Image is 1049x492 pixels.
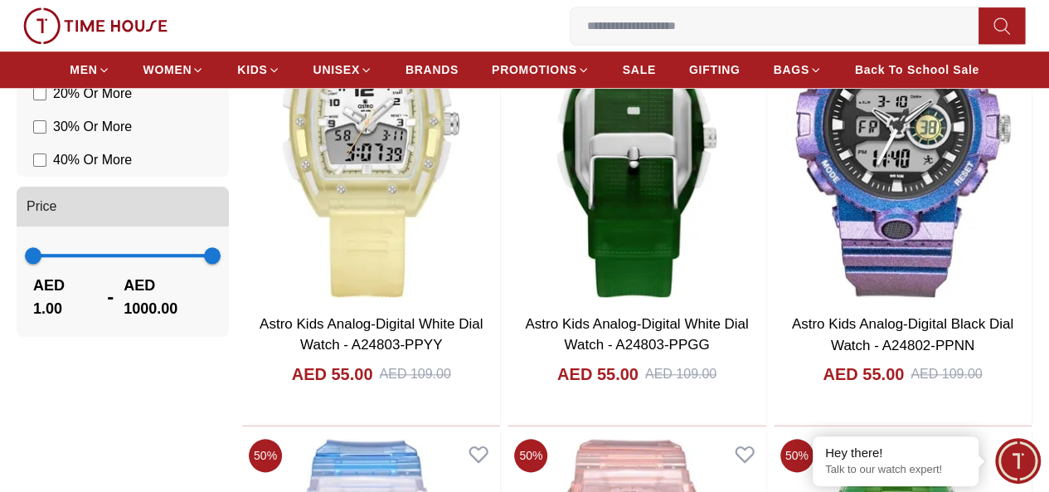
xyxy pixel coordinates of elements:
[855,61,979,78] span: Back To School Sale
[825,463,966,477] p: Talk to our watch expert!
[689,55,741,85] a: GIFTING
[70,61,97,78] span: MEN
[492,61,577,78] span: PROMOTIONS
[292,363,373,386] h4: AED 55.00
[53,84,132,104] span: 20 % Or More
[645,364,716,384] div: AED 109.00
[623,55,656,85] a: SALE
[53,117,132,137] span: 30 % Or More
[33,120,46,134] input: 30% Or More
[237,55,279,85] a: KIDS
[17,187,229,227] button: Price
[143,55,205,85] a: WOMEN
[525,316,748,353] a: Astro Kids Analog-Digital White Dial Watch - A24803-PPGG
[23,7,168,44] img: ...
[237,61,267,78] span: KIDS
[995,438,1041,484] div: Chat Widget
[33,87,46,100] input: 20% Or More
[33,153,46,167] input: 40% Or More
[825,445,966,461] div: Hey there!
[124,274,212,320] span: AED 1000.00
[97,284,124,310] span: -
[143,61,192,78] span: WOMEN
[792,316,1013,353] a: Astro Kids Analog-Digital Black Dial Watch - A24802-PPNN
[623,61,656,78] span: SALE
[33,274,97,320] span: AED 1.00
[492,55,590,85] a: PROMOTIONS
[379,364,450,384] div: AED 109.00
[514,439,547,472] span: 50 %
[823,363,904,386] h4: AED 55.00
[773,55,821,85] a: BAGS
[406,61,459,78] span: BRANDS
[260,316,483,353] a: Astro Kids Analog-Digital White Dial Watch - A24803-PPYY
[249,439,282,472] span: 50 %
[911,364,982,384] div: AED 109.00
[313,55,372,85] a: UNISEX
[70,55,109,85] a: MEN
[557,363,639,386] h4: AED 55.00
[406,55,459,85] a: BRANDS
[855,55,979,85] a: Back To School Sale
[689,61,741,78] span: GIFTING
[773,61,809,78] span: BAGS
[313,61,360,78] span: UNISEX
[27,197,56,217] span: Price
[780,439,813,472] span: 50 %
[53,150,132,170] span: 40 % Or More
